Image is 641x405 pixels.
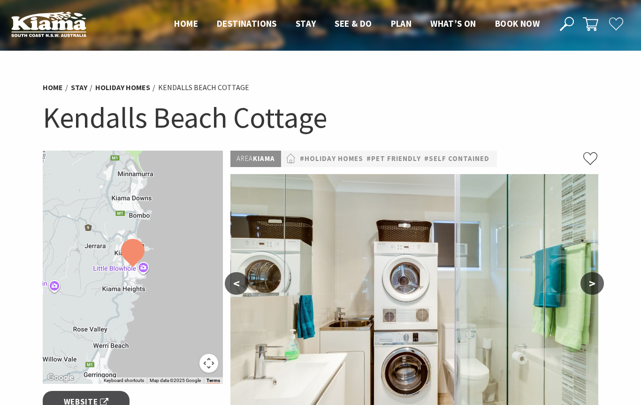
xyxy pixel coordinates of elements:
[366,153,421,165] a: #Pet Friendly
[300,153,363,165] a: #Holiday Homes
[217,18,277,29] span: Destinations
[95,83,150,92] a: Holiday Homes
[199,354,218,373] button: Map camera controls
[174,18,198,29] span: Home
[424,153,489,165] a: #Self Contained
[391,18,412,29] span: Plan
[430,18,476,29] span: What’s On
[43,83,63,92] a: Home
[71,83,87,92] a: Stay
[165,16,549,32] nav: Main Menu
[104,377,144,384] button: Keyboard shortcuts
[296,18,316,29] span: Stay
[43,99,598,137] h1: Kendalls Beach Cottage
[237,154,253,163] span: Area
[230,151,281,167] p: Kiama
[150,378,201,383] span: Map data ©2025 Google
[45,372,76,384] a: Click to see this area on Google Maps
[495,18,540,29] span: Book now
[206,378,220,383] a: Terms (opens in new tab)
[225,272,248,295] button: <
[11,11,86,37] img: Kiama Logo
[158,82,249,94] li: Kendalls Beach Cottage
[335,18,372,29] span: See & Do
[45,372,76,384] img: Google
[580,272,604,295] button: >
